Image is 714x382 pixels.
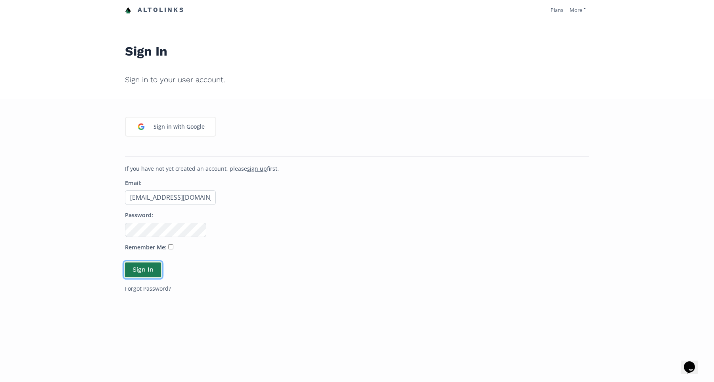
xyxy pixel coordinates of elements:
[125,165,589,173] p: If you have not yet created an account, please first.
[551,6,563,14] a: Plans
[125,70,589,90] h2: Sign in to your user account.
[125,117,216,137] a: Sign in with Google
[125,190,216,205] input: Email address
[125,7,131,14] img: favicon-32x32.png
[247,165,267,172] a: sign up
[125,285,171,292] a: Forgot Password?
[125,243,167,252] label: Remember Me:
[570,6,586,14] a: More
[124,261,162,278] button: Sign In
[125,26,589,64] h1: Sign In
[125,211,153,220] label: Password:
[150,118,209,135] div: Sign in with Google
[133,118,150,135] img: google_login_logo_184.png
[125,179,142,187] label: Email:
[681,350,706,374] iframe: chat widget
[125,4,184,17] a: Altolinks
